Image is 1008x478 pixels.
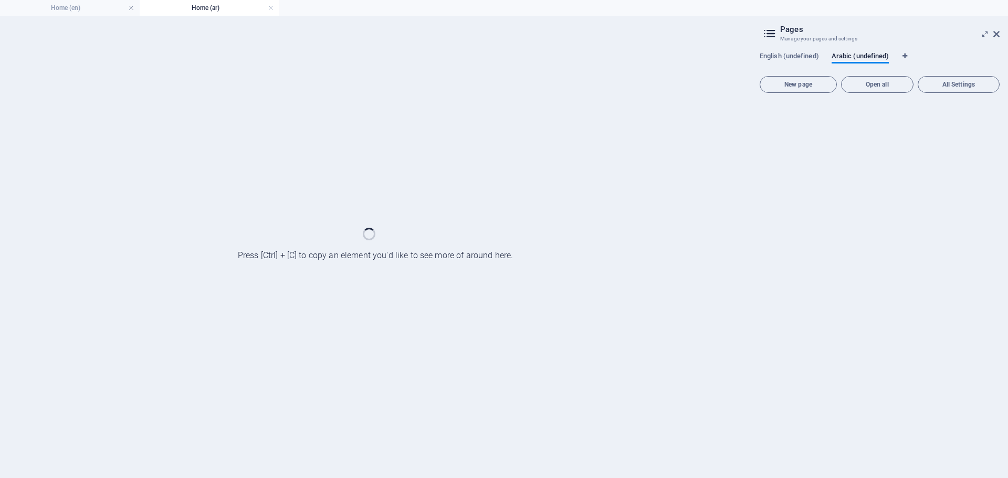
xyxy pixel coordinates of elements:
button: New page [760,76,837,93]
span: English (undefined) [760,50,819,65]
span: All Settings [922,81,995,88]
span: Arabic (undefined) [832,50,889,65]
button: Open all [841,76,913,93]
button: All Settings [918,76,1000,93]
h2: Pages [780,25,1000,34]
h3: Manage your pages and settings [780,34,979,44]
span: Open all [846,81,909,88]
h4: Home (ar) [140,2,279,14]
div: Language Tabs [760,52,1000,72]
span: New page [764,81,832,88]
